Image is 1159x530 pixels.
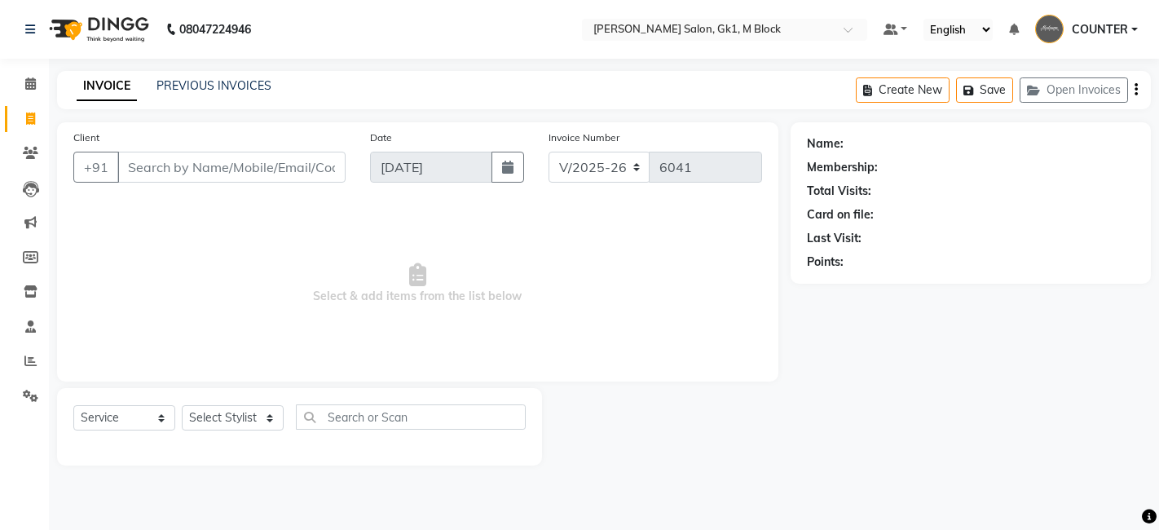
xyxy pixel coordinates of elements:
[807,135,844,152] div: Name:
[296,404,526,430] input: Search or Scan
[1035,15,1064,43] img: COUNTER
[156,78,271,93] a: PREVIOUS INVOICES
[370,130,392,145] label: Date
[549,130,619,145] label: Invoice Number
[117,152,346,183] input: Search by Name/Mobile/Email/Code
[856,77,950,103] button: Create New
[73,202,762,365] span: Select & add items from the list below
[179,7,251,52] b: 08047224946
[73,152,119,183] button: +91
[807,183,871,200] div: Total Visits:
[1020,77,1128,103] button: Open Invoices
[77,72,137,101] a: INVOICE
[956,77,1013,103] button: Save
[807,230,862,247] div: Last Visit:
[1072,21,1128,38] span: COUNTER
[73,130,99,145] label: Client
[807,159,878,176] div: Membership:
[807,254,844,271] div: Points:
[807,206,874,223] div: Card on file:
[42,7,153,52] img: logo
